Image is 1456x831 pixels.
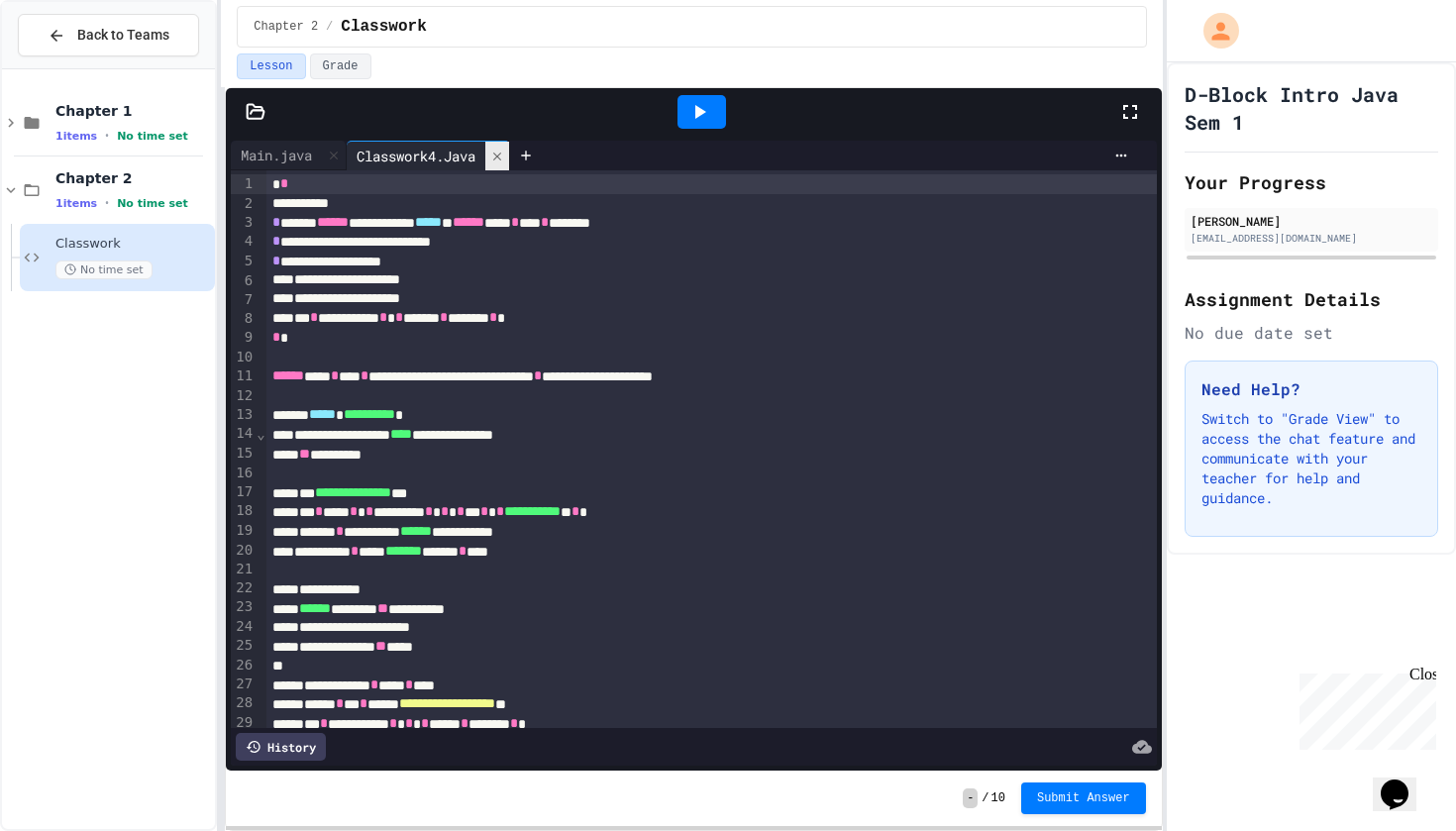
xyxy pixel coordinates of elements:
[231,693,256,713] div: 28
[105,128,109,144] span: •
[77,25,169,46] span: Back to Teams
[236,733,326,761] div: History
[231,501,256,521] div: 18
[55,197,97,210] span: 1 items
[231,252,256,271] div: 5
[231,174,256,194] div: 1
[982,790,988,806] span: /
[117,197,188,210] span: No time set
[1021,782,1146,814] button: Submit Answer
[1201,377,1421,401] h3: Need Help?
[231,405,256,425] div: 13
[55,102,211,120] span: Chapter 1
[8,8,137,126] div: Chat with us now!Close
[117,130,188,143] span: No time set
[231,194,256,213] div: 2
[231,578,256,597] div: 22
[254,19,318,35] span: Chapter 2
[991,790,1005,806] span: 10
[1292,666,1436,750] iframe: chat widget
[55,130,97,143] span: 1 items
[231,521,256,541] div: 19
[55,236,211,253] span: Classwork
[231,232,256,252] div: 4
[310,53,371,79] button: Grade
[55,260,153,279] span: No time set
[231,348,256,366] div: 10
[18,14,199,56] button: Back to Teams
[231,482,256,502] div: 17
[231,464,256,482] div: 16
[231,213,256,233] div: 3
[341,15,426,39] span: Classwork
[231,617,256,636] div: 24
[231,271,256,290] div: 6
[1201,409,1421,508] p: Switch to "Grade View" to access the chat feature and communicate with your teacher for help and ...
[231,424,256,444] div: 14
[231,145,322,165] div: Main.java
[231,675,256,694] div: 27
[1185,321,1438,345] div: No due date set
[1373,752,1436,811] iframe: chat widget
[231,541,256,561] div: 20
[963,788,978,808] span: -
[1185,168,1438,196] h2: Your Progress
[1183,8,1244,53] div: My Account
[231,636,256,656] div: 25
[231,366,256,386] div: 11
[231,444,256,464] div: 15
[55,169,211,187] span: Chapter 2
[347,146,485,166] div: Classwork4.Java
[105,195,109,211] span: •
[1185,80,1438,136] h1: D-Block Intro Java Sem 1
[256,426,265,442] span: Fold line
[231,141,347,170] div: Main.java
[231,656,256,675] div: 26
[1191,231,1432,246] div: [EMAIL_ADDRESS][DOMAIN_NAME]
[231,328,256,348] div: 9
[347,141,510,170] div: Classwork4.Java
[237,53,305,79] button: Lesson
[231,560,256,578] div: 21
[1037,790,1130,806] span: Submit Answer
[1185,285,1438,313] h2: Assignment Details
[231,597,256,617] div: 23
[231,386,256,405] div: 12
[326,19,333,35] span: /
[231,309,256,329] div: 8
[231,713,256,733] div: 29
[1191,212,1432,230] div: [PERSON_NAME]
[231,290,256,309] div: 7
